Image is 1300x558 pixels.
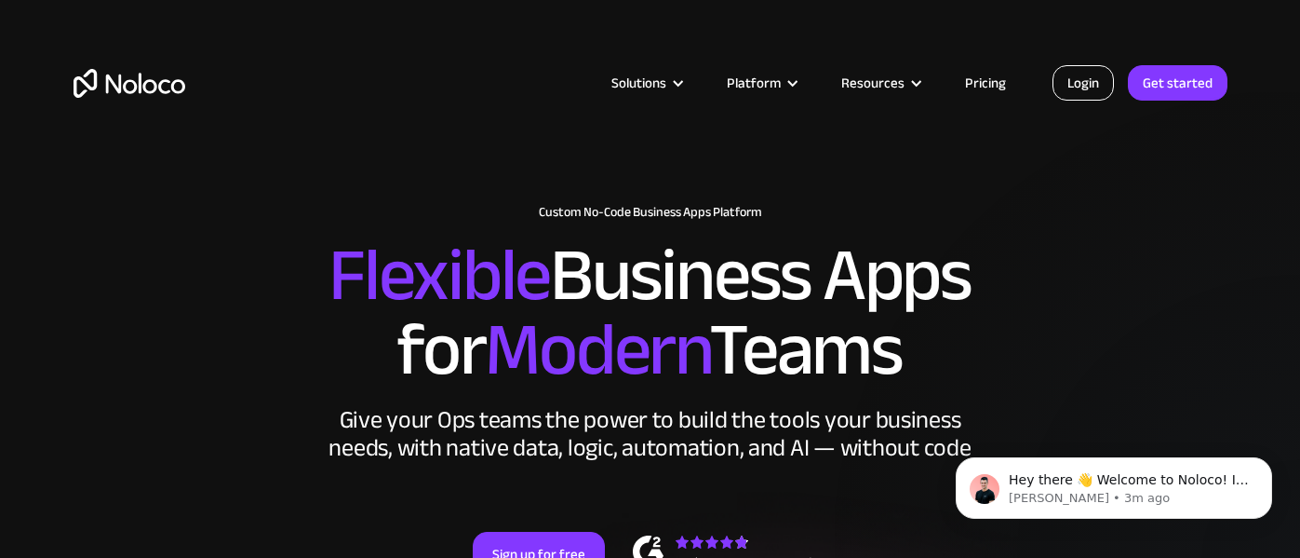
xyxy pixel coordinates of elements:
span: Flexible [328,206,550,345]
a: Get started [1128,65,1227,101]
h1: Custom No-Code Business Apps Platform [74,205,1227,220]
div: Platform [727,71,781,95]
span: Modern [485,280,709,419]
a: home [74,69,185,98]
div: Resources [841,71,905,95]
div: Solutions [611,71,666,95]
h2: Business Apps for Teams [74,238,1227,388]
a: Login [1052,65,1114,101]
div: Platform [704,71,818,95]
div: Resources [818,71,942,95]
a: Pricing [942,71,1029,95]
div: Give your Ops teams the power to build the tools your business needs, with native data, logic, au... [325,406,976,462]
iframe: Intercom notifications message [928,418,1300,549]
div: Solutions [588,71,704,95]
